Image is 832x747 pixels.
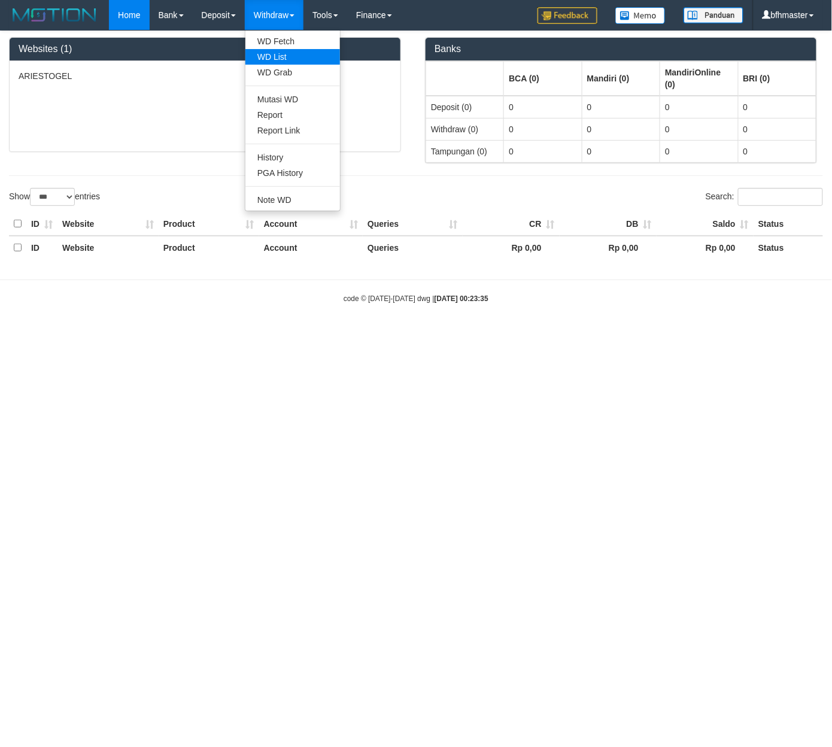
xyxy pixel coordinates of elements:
[684,7,743,23] img: panduan.png
[426,118,504,140] td: Withdraw (0)
[259,212,363,236] th: Account
[245,49,340,65] a: WD List
[560,212,657,236] th: DB
[660,140,738,162] td: 0
[538,7,597,24] img: Feedback.jpg
[426,140,504,162] td: Tampungan (0)
[754,236,823,259] th: Status
[426,96,504,119] td: Deposit (0)
[259,236,363,259] th: Account
[657,236,754,259] th: Rp 0,00
[504,140,582,162] td: 0
[245,92,340,107] a: Mutasi WD
[9,6,100,24] img: MOTION_logo.png
[245,34,340,49] a: WD Fetch
[426,61,504,96] th: Group: activate to sort column ascending
[435,44,807,54] h3: Banks
[245,65,340,80] a: WD Grab
[363,212,462,236] th: Queries
[660,118,738,140] td: 0
[660,61,738,96] th: Group: activate to sort column ascending
[435,294,488,303] strong: [DATE] 00:23:35
[657,212,754,236] th: Saldo
[582,140,660,162] td: 0
[26,212,57,236] th: ID
[738,118,816,140] td: 0
[738,96,816,119] td: 0
[344,294,488,303] small: code © [DATE]-[DATE] dwg |
[245,192,340,208] a: Note WD
[582,61,660,96] th: Group: activate to sort column ascending
[560,236,657,259] th: Rp 0,00
[245,123,340,138] a: Report Link
[245,107,340,123] a: Report
[582,96,660,119] td: 0
[159,236,259,259] th: Product
[30,188,75,206] select: Showentries
[19,44,391,54] h3: Websites (1)
[706,188,823,206] label: Search:
[159,212,259,236] th: Product
[660,96,738,119] td: 0
[582,118,660,140] td: 0
[738,61,816,96] th: Group: activate to sort column ascending
[504,61,582,96] th: Group: activate to sort column ascending
[9,188,100,206] label: Show entries
[463,236,560,259] th: Rp 0,00
[615,7,666,24] img: Button%20Memo.svg
[738,140,816,162] td: 0
[245,165,340,181] a: PGA History
[26,236,57,259] th: ID
[363,236,462,259] th: Queries
[57,212,159,236] th: Website
[19,70,391,82] p: ARIESTOGEL
[463,212,560,236] th: CR
[754,212,823,236] th: Status
[245,150,340,165] a: History
[57,236,159,259] th: Website
[504,118,582,140] td: 0
[738,188,823,206] input: Search:
[504,96,582,119] td: 0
